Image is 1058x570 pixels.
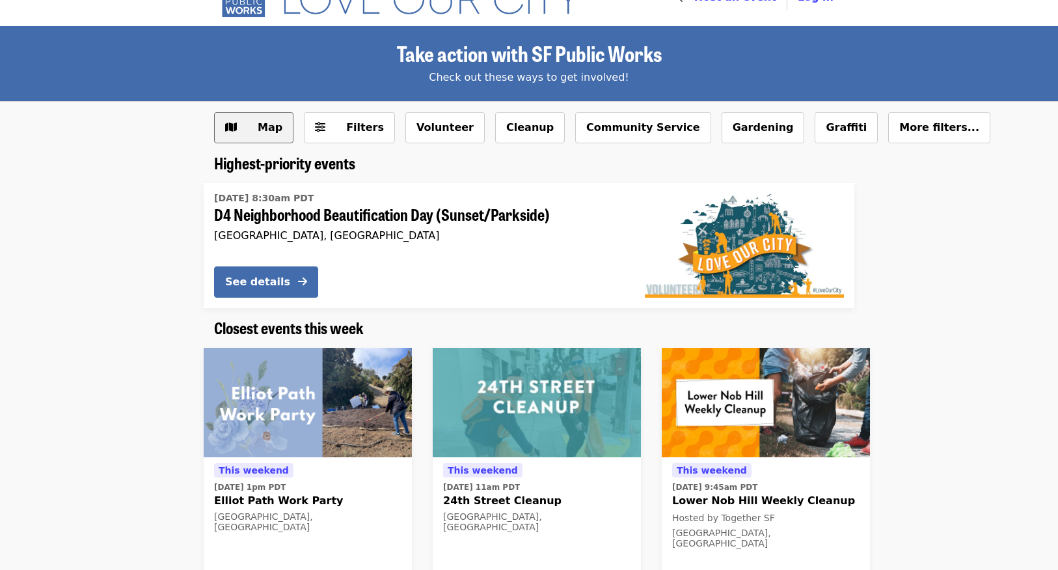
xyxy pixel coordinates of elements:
[204,319,854,337] div: Closest events this week
[214,151,355,174] span: Highest-priority events
[662,348,870,457] img: Lower Nob Hill Weekly Cleanup organized by Together SF
[672,513,775,523] span: Hosted by Together SF
[214,192,314,205] time: [DATE] 8:30am PDT
[214,481,286,493] time: [DATE] 1pm PDT
[677,465,747,476] span: This weekend
[575,112,711,143] button: Community Service
[214,319,364,337] a: Closest events this week
[443,481,520,493] time: [DATE] 11am PDT
[298,276,307,288] i: arrow-right icon
[204,348,412,457] img: Elliot Path Work Party organized by SF Public Works
[214,229,624,242] div: [GEOGRAPHIC_DATA], [GEOGRAPHIC_DATA]
[225,274,290,290] div: See details
[214,70,844,85] div: Check out these ways to get involved!
[495,112,565,143] button: Cleanup
[219,465,289,476] span: This weekend
[214,266,318,298] button: See details
[214,316,364,339] span: Closest events this week
[304,112,395,143] button: Filters (0 selected)
[214,112,293,143] button: Show map view
[899,121,979,134] span: More filters...
[397,38,662,68] span: Take action with SF Public Works
[346,121,384,134] span: Filters
[672,493,860,509] span: Lower Nob Hill Weekly Cleanup
[225,121,237,134] i: map icon
[214,205,624,224] span: D4 Neighborhood Beautification Day (Sunset/Parkside)
[443,493,631,509] span: 24th Street Cleanup
[722,112,805,143] button: Gardening
[443,511,631,534] div: [GEOGRAPHIC_DATA], [GEOGRAPHIC_DATA]
[204,183,854,308] a: See details for "D4 Neighborhood Beautification Day (Sunset/Parkside)"
[645,193,844,298] img: D4 Neighborhood Beautification Day (Sunset/Parkside) organized by SF Public Works
[448,465,518,476] span: This weekend
[672,481,757,493] time: [DATE] 9:45am PDT
[258,121,282,134] span: Map
[405,112,485,143] button: Volunteer
[214,511,401,534] div: [GEOGRAPHIC_DATA], [GEOGRAPHIC_DATA]
[815,112,878,143] button: Graffiti
[433,348,641,457] img: 24th Street Cleanup organized by SF Public Works
[214,493,401,509] span: Elliot Path Work Party
[315,121,325,134] i: sliders-h icon
[672,528,860,550] div: [GEOGRAPHIC_DATA], [GEOGRAPHIC_DATA]
[888,112,990,143] button: More filters...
